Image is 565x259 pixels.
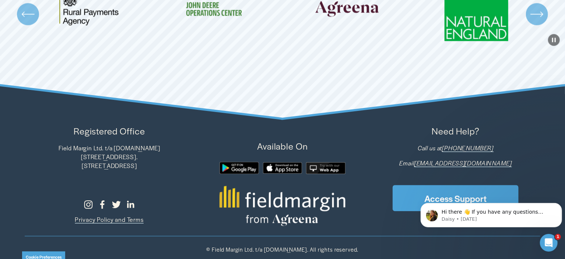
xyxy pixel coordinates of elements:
iframe: Intercom notifications message [418,188,565,239]
em: Email [400,159,414,167]
a: Twitter [112,200,121,209]
button: Previous [17,3,39,25]
span: 1 [555,234,561,240]
a: Access Support [393,185,519,211]
p: Field Margin Ltd. t/a [DOMAIN_NAME] [STREET_ADDRESS]. [STREET_ADDRESS] [25,144,194,170]
p: Registered Office [25,125,194,138]
em: [PHONE_NUMBER] [442,144,494,152]
a: [PHONE_NUMBER] [442,144,494,153]
button: Pause Background [548,34,560,46]
p: Need Help? [371,125,540,138]
a: LinkedIn [126,200,135,209]
a: Privacy Policy and Terms [75,215,144,224]
p: Available On [198,140,367,153]
a: [EMAIL_ADDRESS][DOMAIN_NAME] [414,159,512,168]
em: [EMAIL_ADDRESS][DOMAIN_NAME] [414,159,512,167]
a: Instagram [84,200,93,209]
button: Next [526,3,548,25]
a: Facebook [98,200,107,209]
iframe: Intercom live chat [540,234,558,252]
em: Call us at [418,144,442,152]
p: © Field Margin Ltd. t/a [DOMAIN_NAME]. All rights reserved. [25,246,540,253]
